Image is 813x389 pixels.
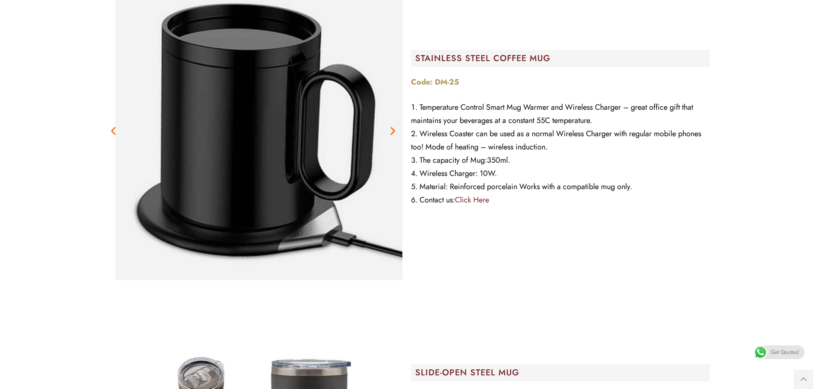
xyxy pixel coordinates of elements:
[411,101,710,127] li: Temperature Control Smart Mug Warmer and Wireless Charger – great office gift that maintains your...
[415,369,710,377] h2: SLIDE-OPEN STEEL MUG
[415,54,710,63] h2: STAINLESS STEEL COFFEE MUG
[411,154,710,167] li: The capacity of Mug:350ml.
[411,76,459,88] strong: Code: DM-25
[411,193,710,207] li: Contact us:
[411,167,710,180] li: Wireless Charger: 10W.
[455,194,489,205] a: Click Here
[388,126,398,136] div: Next slide
[411,127,710,154] li: Wireless Coaster can be used as a normal Wireless Charger with regular mobile phones too! Mode of...
[411,180,710,193] li: Material: Reinforced porcelain Works with a compatible mug only.
[108,126,119,136] div: Previous slide
[771,345,799,359] span: Get Quotes!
